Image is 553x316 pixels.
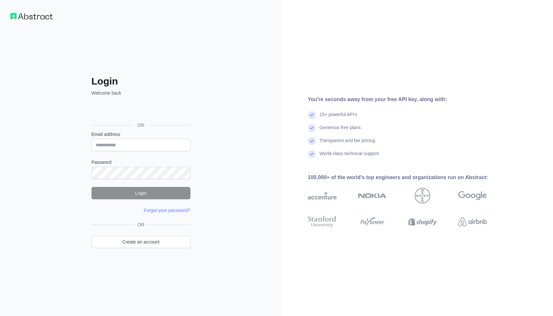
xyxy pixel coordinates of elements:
span: OR [135,221,147,228]
img: bayer [415,188,430,204]
label: Password [91,159,190,165]
label: Email address [91,131,190,138]
a: Forgot your password? [144,208,190,213]
img: accenture [308,188,337,204]
button: Login [91,187,190,199]
img: check mark [308,111,316,119]
div: Generous free plans [320,124,361,137]
img: nokia [358,188,387,204]
img: check mark [308,137,316,145]
p: Welcome back [91,90,190,96]
div: 15+ powerful API's [320,111,357,124]
img: airbnb [458,215,487,229]
img: stanford university [308,215,337,229]
div: World-class technical support [320,150,379,163]
iframe: Tombol Login dengan Google [88,103,192,118]
a: Create an account [91,236,190,248]
div: You're seconds away from your free API key, along with: [308,96,508,103]
span: OR [132,122,149,128]
img: payoneer [358,215,387,229]
img: check mark [308,150,316,158]
img: Workflow [10,13,53,20]
img: google [458,188,487,204]
h2: Login [91,75,190,87]
div: Transparent and fair pricing [320,137,375,150]
div: 100,000+ of the world's top engineers and organizations run on Abstract: [308,174,508,181]
img: check mark [308,124,316,132]
img: shopify [408,215,437,229]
